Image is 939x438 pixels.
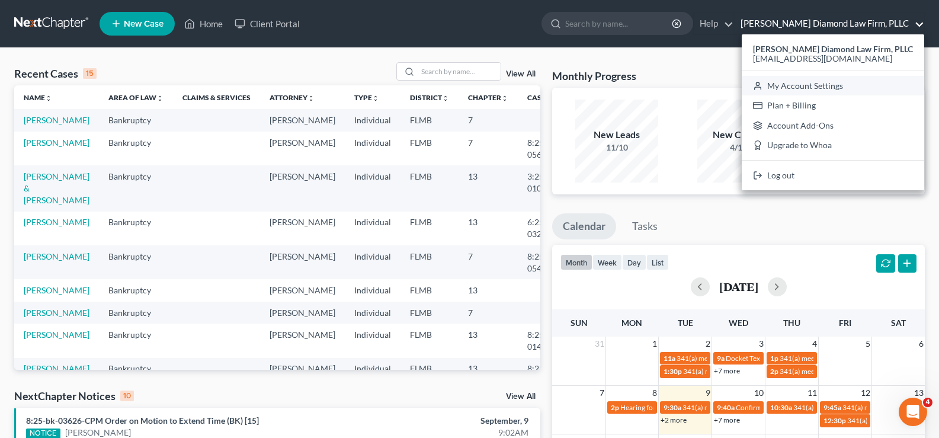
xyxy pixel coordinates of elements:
[758,337,765,351] span: 3
[860,386,871,400] span: 12
[345,279,400,301] td: Individual
[598,386,605,400] span: 7
[410,93,449,102] a: Districtunfold_more
[14,389,134,403] div: NextChapter Notices
[793,403,908,412] span: 341(a) meeting for [PERSON_NAME]
[99,165,173,211] td: Bankruptcy
[918,337,925,351] span: 6
[260,279,345,301] td: [PERSON_NAME]
[260,212,345,245] td: [PERSON_NAME]
[459,109,518,131] td: 7
[459,165,518,211] td: 13
[442,95,449,102] i: unfold_more
[468,93,508,102] a: Chapterunfold_more
[518,245,575,279] td: 8:25-bk-05449
[575,128,658,142] div: New Leads
[780,367,894,376] span: 341(a) meeting for [PERSON_NAME]
[753,53,892,63] span: [EMAIL_ADDRESS][DOMAIN_NAME]
[736,403,871,412] span: Confirmation Hearing for [PERSON_NAME]
[156,95,164,102] i: unfold_more
[651,386,658,400] span: 8
[24,330,89,340] a: [PERSON_NAME]
[864,337,871,351] span: 5
[742,136,924,156] a: Upgrade to Whoa
[783,318,800,328] span: Thu
[83,68,97,79] div: 15
[518,358,575,392] td: 8:25-bk-05381
[622,254,646,270] button: day
[811,337,818,351] span: 4
[345,212,400,245] td: Individual
[682,403,797,412] span: 341(a) meeting for [PERSON_NAME]
[260,245,345,279] td: [PERSON_NAME]
[459,302,518,324] td: 7
[307,95,315,102] i: unfold_more
[717,403,735,412] span: 9:40a
[345,324,400,357] td: Individual
[459,245,518,279] td: 7
[678,318,693,328] span: Tue
[726,354,909,363] span: Docket Text: for St [PERSON_NAME] [PERSON_NAME] et al
[260,165,345,211] td: [PERSON_NAME]
[518,132,575,165] td: 8:25-bk-05639
[99,245,173,279] td: Bankruptcy
[24,285,89,295] a: [PERSON_NAME]
[697,142,780,154] div: 4/10
[664,367,682,376] span: 1:30p
[400,324,459,357] td: FLMB
[719,280,758,293] h2: [DATE]
[592,254,622,270] button: week
[735,13,924,34] a: [PERSON_NAME] Diamond Law Firm, PLLC
[823,403,841,412] span: 9:45a
[400,165,459,211] td: FLMB
[891,318,906,328] span: Sat
[45,95,52,102] i: unfold_more
[354,93,379,102] a: Typeunfold_more
[753,386,765,400] span: 10
[661,415,687,424] a: +2 more
[270,93,315,102] a: Attorneyunfold_more
[400,279,459,301] td: FLMB
[664,403,681,412] span: 9:30a
[621,318,642,328] span: Mon
[260,109,345,131] td: [PERSON_NAME]
[459,279,518,301] td: 13
[575,142,658,154] div: 11/10
[99,302,173,324] td: Bankruptcy
[714,366,740,375] a: +7 more
[124,20,164,28] span: New Case
[24,93,52,102] a: Nameunfold_more
[178,13,229,34] a: Home
[560,254,592,270] button: month
[418,63,501,80] input: Search by name...
[24,115,89,125] a: [PERSON_NAME]
[714,415,740,424] a: +7 more
[345,109,400,131] td: Individual
[646,254,669,270] button: list
[345,245,400,279] td: Individual
[260,358,345,392] td: [PERSON_NAME]
[913,386,925,400] span: 13
[742,34,924,190] div: [PERSON_NAME] Diamond Law Firm, PLLC
[24,217,89,227] a: [PERSON_NAME]
[26,415,259,426] a: 8:25-bk-03626-CPM Order on Motion to Extend Time (BK) [15]
[621,213,668,239] a: Tasks
[369,415,528,427] div: September, 9
[345,302,400,324] td: Individual
[400,132,459,165] td: FLMB
[24,251,89,261] a: [PERSON_NAME]
[753,44,913,54] strong: [PERSON_NAME] Diamond Law Firm, PLLC
[742,76,924,96] a: My Account Settings
[518,324,575,357] td: 8:25-bk-01444
[99,279,173,301] td: Bankruptcy
[770,354,778,363] span: 1p
[620,403,713,412] span: Hearing for [PERSON_NAME]
[400,109,459,131] td: FLMB
[24,171,89,205] a: [PERSON_NAME] & [PERSON_NAME]
[260,302,345,324] td: [PERSON_NAME]
[506,70,536,78] a: View All
[400,358,459,392] td: FLMB
[400,245,459,279] td: FLMB
[899,398,927,426] iframe: Intercom live chat
[99,324,173,357] td: Bankruptcy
